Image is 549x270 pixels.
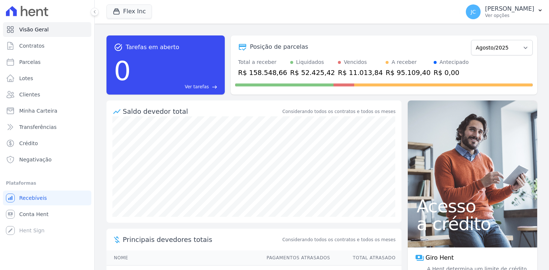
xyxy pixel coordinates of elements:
[123,235,281,245] span: Principais devedores totais
[282,108,396,115] div: Considerando todos os contratos e todos os meses
[417,197,528,215] span: Acesso
[485,13,534,18] p: Ver opções
[212,84,217,90] span: east
[19,194,47,202] span: Recebíveis
[19,91,40,98] span: Clientes
[471,9,476,14] span: JC
[290,68,335,78] div: R$ 52.425,42
[19,42,44,49] span: Contratos
[386,68,430,78] div: R$ 95.109,40
[19,75,33,82] span: Lotes
[3,55,91,69] a: Parcelas
[344,58,367,66] div: Vencidos
[250,42,308,51] div: Posição de parcelas
[19,156,52,163] span: Negativação
[3,71,91,86] a: Lotes
[3,120,91,134] a: Transferências
[338,68,383,78] div: R$ 11.013,84
[106,250,260,266] th: Nome
[3,191,91,205] a: Recebíveis
[296,58,324,66] div: Liquidados
[19,26,49,33] span: Visão Geral
[434,68,469,78] div: R$ 0,00
[114,43,123,52] span: task_alt
[126,43,179,52] span: Tarefas em aberto
[134,83,217,90] a: Ver tarefas east
[485,5,534,13] p: [PERSON_NAME]
[3,152,91,167] a: Negativação
[426,253,454,262] span: Giro Hent
[3,87,91,102] a: Clientes
[6,179,88,188] div: Plataformas
[106,4,152,18] button: Flex Inc
[331,250,401,266] th: Total Atrasado
[19,107,57,115] span: Minha Carteira
[3,22,91,37] a: Visão Geral
[238,68,287,78] div: R$ 158.548,66
[3,207,91,222] a: Conta Hent
[417,215,528,233] span: a crédito
[19,58,41,66] span: Parcelas
[19,140,38,147] span: Crédito
[19,211,48,218] span: Conta Hent
[282,236,396,243] span: Considerando todos os contratos e todos os meses
[185,83,209,90] span: Ver tarefas
[460,1,549,22] button: JC [PERSON_NAME] Ver opções
[392,58,417,66] div: A receber
[238,58,287,66] div: Total a receber
[19,123,57,131] span: Transferências
[3,38,91,53] a: Contratos
[123,106,281,116] div: Saldo devedor total
[114,52,131,90] div: 0
[440,58,469,66] div: Antecipado
[260,250,331,266] th: Pagamentos Atrasados
[3,136,91,151] a: Crédito
[3,103,91,118] a: Minha Carteira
